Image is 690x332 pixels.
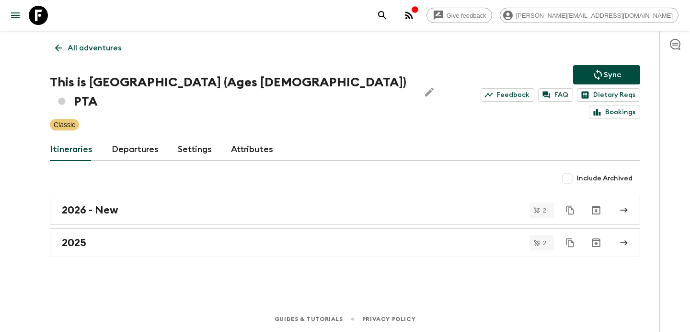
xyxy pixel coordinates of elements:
[500,8,678,23] div: [PERSON_NAME][EMAIL_ADDRESS][DOMAIN_NAME]
[50,38,126,58] a: All adventures
[275,314,343,324] a: Guides & Tutorials
[481,88,534,102] a: Feedback
[537,207,552,213] span: 2
[577,88,640,102] a: Dietary Reqs
[68,42,121,54] p: All adventures
[586,201,606,220] button: Archive
[589,106,640,119] a: Bookings
[562,202,579,219] button: Duplicate
[441,12,492,19] span: Give feedback
[50,196,640,225] a: 2026 - New
[573,65,640,84] button: Sync adventure departures to the booking engine
[562,234,579,251] button: Duplicate
[62,237,86,249] h2: 2025
[54,120,75,130] p: Classic
[373,6,392,25] button: search adventures
[178,138,212,161] a: Settings
[538,88,573,102] a: FAQ
[511,12,678,19] span: [PERSON_NAME][EMAIL_ADDRESS][DOMAIN_NAME]
[50,73,412,111] h1: This is [GEOGRAPHIC_DATA] (Ages [DEMOGRAPHIC_DATA]) PTA
[604,69,621,81] p: Sync
[577,174,632,183] span: Include Archived
[112,138,159,161] a: Departures
[537,240,552,246] span: 2
[420,73,439,111] button: Edit Adventure Title
[362,314,415,324] a: Privacy Policy
[6,6,25,25] button: menu
[426,8,492,23] a: Give feedback
[50,138,92,161] a: Itineraries
[50,228,640,257] a: 2025
[586,233,606,252] button: Archive
[231,138,273,161] a: Attributes
[62,204,118,216] h2: 2026 - New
